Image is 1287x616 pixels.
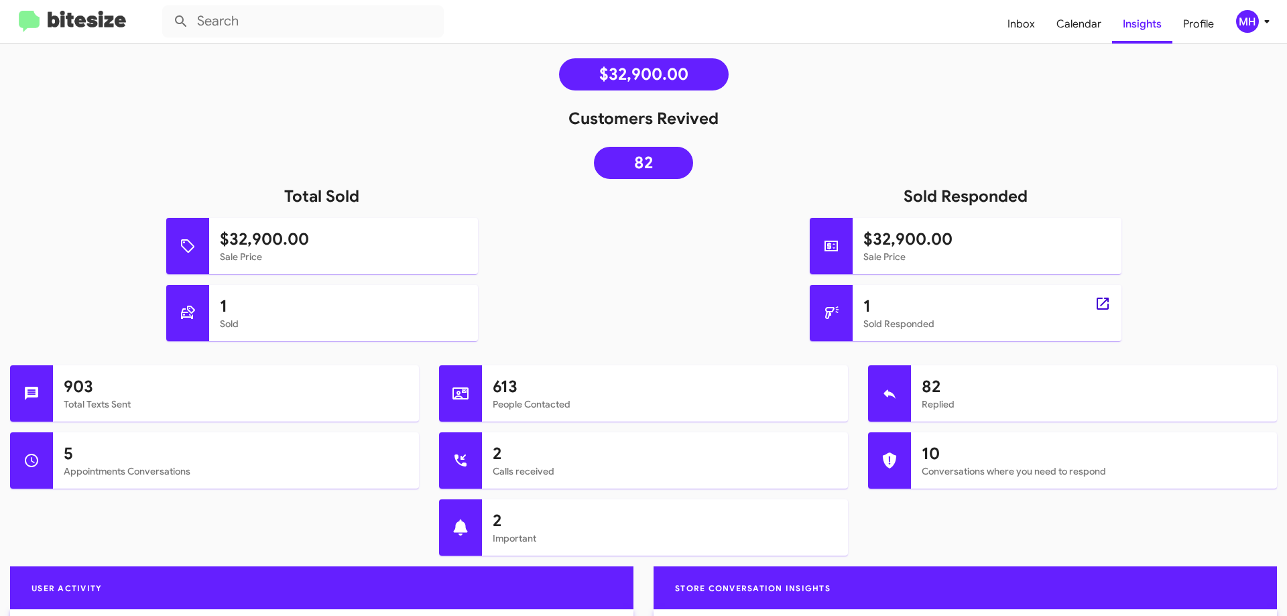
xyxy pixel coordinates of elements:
h1: $32,900.00 [863,229,1111,250]
h1: $32,900.00 [220,229,467,250]
h1: 903 [64,376,408,397]
mat-card-subtitle: Replied [922,397,1266,411]
mat-card-subtitle: Total Texts Sent [64,397,408,411]
h1: 1 [220,296,467,317]
mat-card-subtitle: Appointments Conversations [64,465,408,478]
h1: Sold Responded [643,186,1287,207]
span: 82 [634,156,653,170]
mat-card-subtitle: Sale Price [863,250,1111,263]
input: Search [162,5,444,38]
mat-card-subtitle: Important [493,532,837,545]
h1: 1 [863,296,1111,317]
mat-card-subtitle: Conversations where you need to respond [922,465,1266,478]
h1: 10 [922,443,1266,465]
mat-card-subtitle: Sold [220,317,467,330]
mat-card-subtitle: Sold Responded [863,317,1111,330]
span: Store Conversation Insights [664,583,841,593]
h1: 82 [922,376,1266,397]
div: MH [1236,10,1259,33]
a: Profile [1172,5,1225,44]
a: Calendar [1046,5,1112,44]
button: MH [1225,10,1272,33]
mat-card-subtitle: People Contacted [493,397,837,411]
a: Insights [1112,5,1172,44]
h1: 5 [64,443,408,465]
mat-card-subtitle: Calls received [493,465,837,478]
h1: 2 [493,443,837,465]
a: Inbox [997,5,1046,44]
h1: 613 [493,376,837,397]
span: $32,900.00 [599,68,688,81]
mat-card-subtitle: Sale Price [220,250,467,263]
h1: 2 [493,510,837,532]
